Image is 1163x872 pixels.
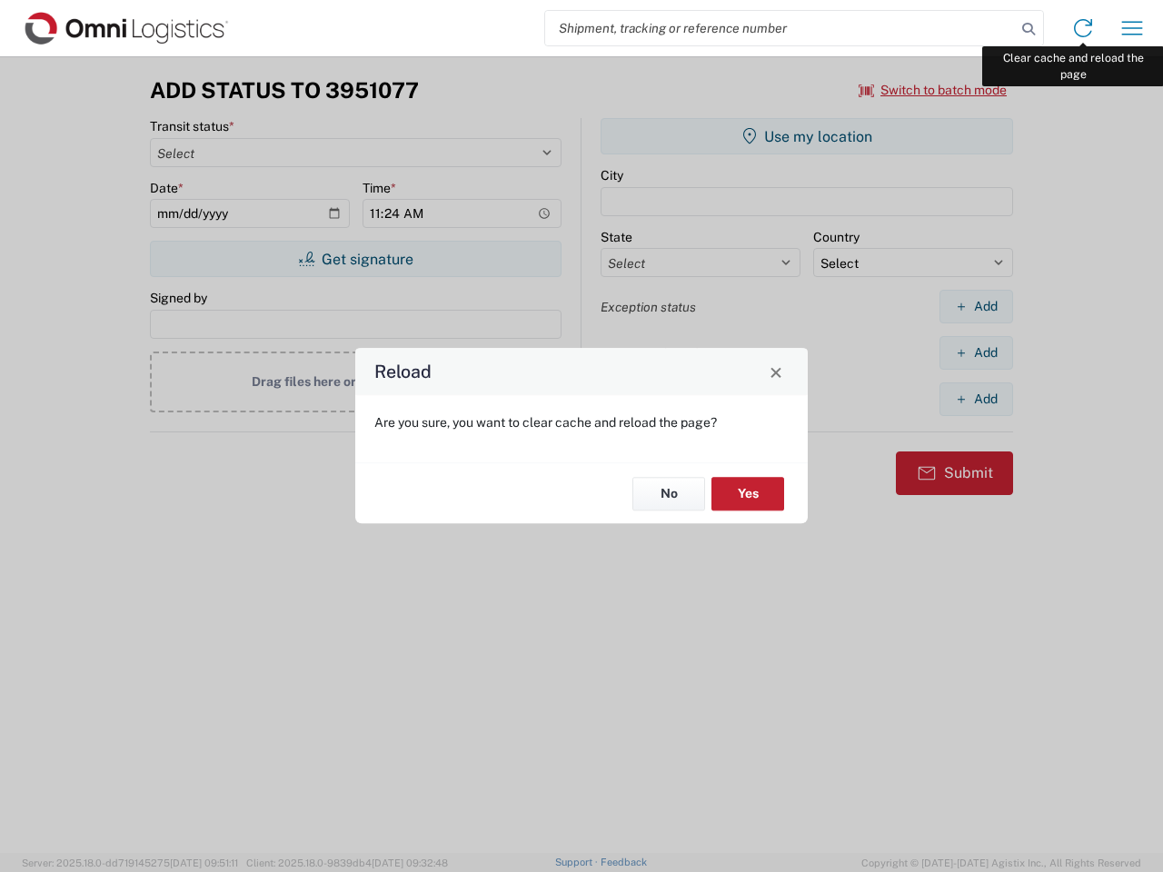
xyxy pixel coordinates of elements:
button: Close [763,359,789,384]
p: Are you sure, you want to clear cache and reload the page? [374,414,789,431]
button: No [632,477,705,510]
input: Shipment, tracking or reference number [545,11,1016,45]
h4: Reload [374,359,432,385]
button: Yes [711,477,784,510]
